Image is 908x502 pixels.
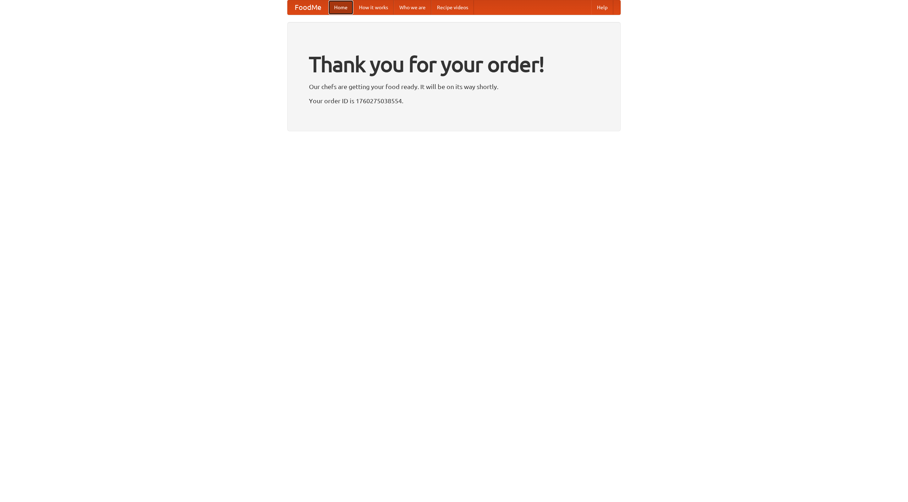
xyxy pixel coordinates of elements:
[353,0,394,15] a: How it works
[309,47,599,81] h1: Thank you for your order!
[394,0,431,15] a: Who we are
[328,0,353,15] a: Home
[309,81,599,92] p: Our chefs are getting your food ready. It will be on its way shortly.
[309,95,599,106] p: Your order ID is 1760275038554.
[591,0,613,15] a: Help
[431,0,474,15] a: Recipe videos
[288,0,328,15] a: FoodMe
